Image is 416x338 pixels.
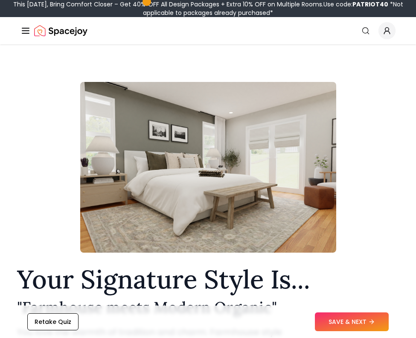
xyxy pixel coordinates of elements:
img: Farmhouse meets Modern Organic Style Example [80,82,336,253]
button: SAVE & NEXT [315,312,389,331]
h1: Your Signature Style Is... [17,266,399,292]
a: Spacejoy [34,22,87,39]
nav: Global [20,17,396,44]
h2: " Farmhouse meets Modern Organic " [17,299,399,316]
img: Spacejoy Logo [34,22,87,39]
button: Retake Quiz [27,313,79,330]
